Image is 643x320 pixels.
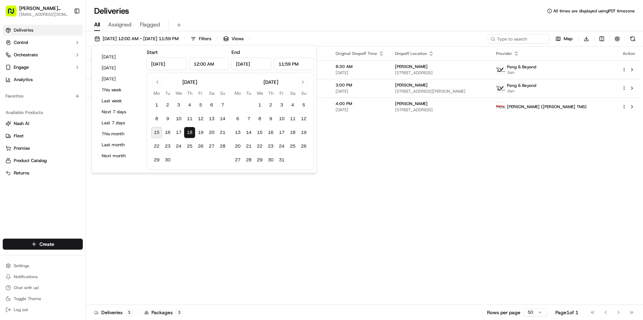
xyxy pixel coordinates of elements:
[151,90,162,97] th: Monday
[496,51,512,56] span: Provider
[140,21,160,29] span: Flagged
[3,143,83,154] button: Promise
[99,140,140,150] button: Last month
[232,127,243,138] button: 13
[162,100,173,111] button: 2
[108,21,132,29] span: Assigned
[276,100,287,111] button: 3
[254,113,265,124] button: 8
[4,151,55,163] a: 📗Knowledge Base
[395,82,428,88] span: [PERSON_NAME]
[232,155,243,165] button: 27
[276,155,287,165] button: 31
[125,309,133,316] div: 3
[298,90,309,97] th: Sunday
[298,141,309,152] button: 26
[173,113,184,124] button: 10
[5,170,80,176] a: Returns
[265,100,276,111] button: 2
[622,51,636,56] div: Action
[298,113,309,124] button: 12
[3,3,71,19] button: [PERSON_NAME] Markets[EMAIL_ADDRESS][DOMAIN_NAME]
[336,89,384,94] span: [DATE]
[3,130,83,141] button: Fleet
[99,151,140,161] button: Next month
[173,141,184,152] button: 24
[195,141,206,152] button: 26
[151,141,162,152] button: 22
[276,90,287,97] th: Friday
[19,12,68,17] button: [EMAIL_ADDRESS][DOMAIN_NAME]
[298,100,309,111] button: 5
[7,154,12,160] div: 📗
[3,118,83,129] button: Nash AI
[184,90,195,97] th: Thursday
[3,239,83,250] button: Create
[21,125,56,130] span: [PERSON_NAME]
[162,113,173,124] button: 9
[488,34,550,44] input: Type to search
[220,34,247,44] button: Views
[188,34,214,44] button: Filters
[173,127,184,138] button: 17
[199,36,211,42] span: Filters
[395,70,485,76] span: [STREET_ADDRESS]
[91,34,182,44] button: [DATE] 12:00 AM - [DATE] 11:59 PM
[151,155,162,165] button: 29
[232,113,243,124] button: 6
[184,141,195,152] button: 25
[3,283,83,293] button: Chat with us!
[298,127,309,138] button: 19
[57,125,59,130] span: •
[14,296,41,301] span: Toggle Theme
[265,113,276,124] button: 9
[206,141,217,152] button: 27
[3,272,83,282] button: Notifications
[287,113,298,124] button: 11
[3,74,83,85] a: Analytics
[254,90,265,97] th: Wednesday
[232,36,244,42] span: Views
[3,25,83,36] a: Deliveries
[14,107,19,112] img: 1736555255976-a54dd68f-1ca7-489b-9aae-adbdc363a1c4
[5,133,80,139] a: Fleet
[162,155,173,165] button: 30
[14,77,33,83] span: Analytics
[14,285,39,290] span: Chat with us!
[395,107,485,113] span: [STREET_ADDRESS]
[507,104,587,110] span: [PERSON_NAME] ([PERSON_NAME] TMS)
[40,241,54,248] span: Create
[61,125,75,130] span: [DATE]
[243,90,254,97] th: Tuesday
[217,100,228,111] button: 7
[217,127,228,138] button: 21
[3,168,83,179] button: Returns
[151,127,162,138] button: 15
[99,63,140,73] button: [DATE]
[99,85,140,95] button: This week
[336,107,384,113] span: [DATE]
[14,133,24,139] span: Fleet
[232,49,240,55] label: End
[184,113,195,124] button: 11
[31,72,94,78] div: We're available if you need us!
[265,141,276,152] button: 23
[336,101,384,106] span: 4:00 PM
[564,36,573,42] span: Map
[243,155,254,165] button: 28
[3,305,83,315] button: Log out
[336,70,384,76] span: [DATE]
[94,5,129,16] h1: Deliveries
[14,153,53,160] span: Knowledge Base
[3,62,83,73] button: Engage
[7,100,18,111] img: Angelique Valdez
[496,102,505,111] img: betty.jpg
[3,37,83,48] button: Control
[14,52,38,58] span: Orchestrate
[552,34,576,44] button: Map
[14,66,27,78] img: 1738778727109-b901c2ba-d612-49f7-a14d-d897ce62d23f
[254,155,265,165] button: 29
[232,141,243,152] button: 20
[184,100,195,111] button: 4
